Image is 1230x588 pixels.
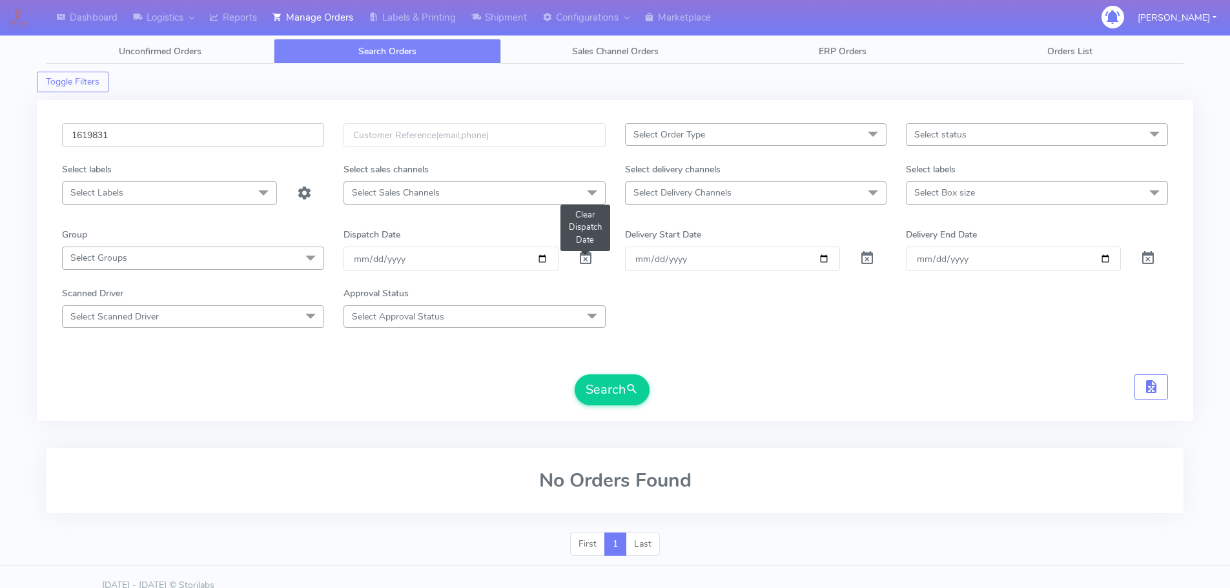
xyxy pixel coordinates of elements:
span: ERP Orders [819,45,866,57]
span: Select Delivery Channels [633,187,732,199]
span: Search Orders [358,45,416,57]
button: [PERSON_NAME] [1128,5,1226,31]
h2: No Orders Found [62,470,1168,491]
span: Select Scanned Driver [70,310,159,323]
span: Select Labels [70,187,123,199]
label: Group [62,228,87,241]
span: Select Sales Channels [352,187,440,199]
input: Customer Reference(email,phone) [343,123,606,147]
a: 1 [604,532,626,556]
span: Unconfirmed Orders [119,45,201,57]
span: Orders List [1047,45,1092,57]
label: Scanned Driver [62,287,123,300]
span: Select Groups [70,252,127,264]
label: Approval Status [343,287,409,300]
span: Select Order Type [633,128,705,141]
span: Select Box size [914,187,975,199]
label: Select labels [62,163,112,176]
label: Delivery Start Date [625,228,701,241]
ul: Tabs [46,39,1184,64]
span: Sales Channel Orders [572,45,659,57]
button: Toggle Filters [37,72,108,92]
label: Select sales channels [343,163,429,176]
span: Select Approval Status [352,310,444,323]
label: Select labels [906,163,956,176]
button: Search [575,374,650,405]
label: Select delivery channels [625,163,721,176]
label: Delivery End Date [906,228,977,241]
span: Select status [914,128,967,141]
input: Order Id [62,123,324,147]
label: Dispatch Date [343,228,400,241]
